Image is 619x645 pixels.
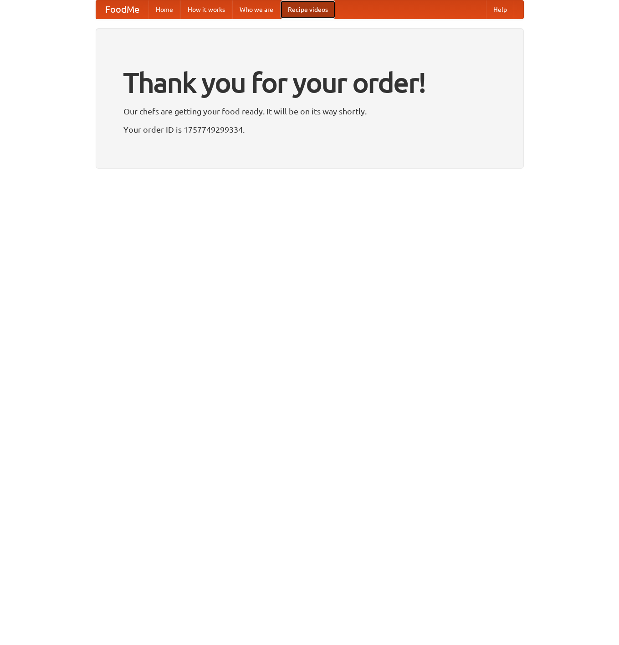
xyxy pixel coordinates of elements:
[486,0,514,19] a: Help
[232,0,281,19] a: Who we are
[123,104,496,118] p: Our chefs are getting your food ready. It will be on its way shortly.
[180,0,232,19] a: How it works
[123,123,496,136] p: Your order ID is 1757749299334.
[281,0,335,19] a: Recipe videos
[148,0,180,19] a: Home
[96,0,148,19] a: FoodMe
[123,61,496,104] h1: Thank you for your order!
